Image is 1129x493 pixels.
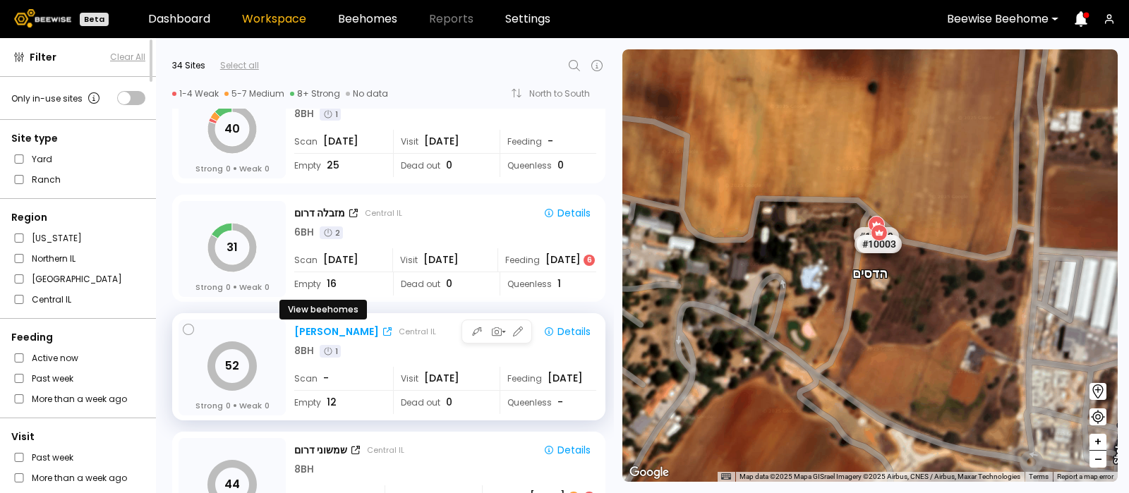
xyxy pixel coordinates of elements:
[557,395,563,410] span: -
[543,207,591,219] div: Details
[529,90,600,98] div: North to South
[294,324,379,339] div: [PERSON_NAME]
[338,13,397,25] a: Beehomes
[584,255,595,266] div: 6
[500,272,596,296] div: Queenless
[172,88,219,99] div: 1-4 Weak
[32,391,127,406] label: More than a week ago
[294,225,314,240] div: 6 BH
[424,371,459,386] span: [DATE]
[224,121,240,137] tspan: 40
[392,248,489,272] div: Visit
[30,50,56,65] span: Filter
[294,130,383,153] div: Scan
[721,472,731,482] button: Keyboard shortcuts
[538,322,596,341] button: Details
[327,276,337,291] span: 16
[11,330,145,345] div: Feeding
[500,367,596,390] div: Feeding
[32,351,78,365] label: Active now
[1089,451,1106,468] button: –
[500,130,596,153] div: Feeding
[32,231,82,245] label: [US_STATE]
[545,252,596,267] div: [DATE]
[500,154,596,177] div: Queenless
[148,13,210,25] a: Dashboard
[320,345,341,358] div: 1
[497,248,596,272] div: Feeding
[548,371,584,386] div: [DATE]
[294,443,347,458] div: שמשוני דרום
[294,343,314,358] div: 8 BH
[323,252,358,267] span: [DATE]
[320,108,341,121] div: 1
[1029,473,1049,480] a: Terms (opens in new tab)
[446,395,452,410] span: 0
[32,292,71,307] label: Central IL
[14,9,71,28] img: Beewise logo
[294,154,383,177] div: Empty
[290,88,340,99] div: 8+ Strong
[446,276,452,291] span: 0
[855,235,900,253] div: # 10140
[323,371,329,386] span: -
[11,90,102,106] div: Only in-use sites
[557,276,561,291] span: 1
[265,281,270,293] span: 0
[110,51,145,63] button: Clear All
[543,325,591,338] div: Details
[367,444,404,456] div: Central IL
[538,204,596,222] button: Details
[195,163,270,174] div: Strong Weak
[346,88,388,99] div: No data
[32,272,122,286] label: [GEOGRAPHIC_DATA]
[852,250,888,280] div: הדסים
[226,163,231,174] span: 0
[1057,473,1113,480] a: Report a map error
[538,441,596,459] button: Details
[393,154,490,177] div: Dead out
[11,131,145,146] div: Site type
[32,172,61,187] label: Ranch
[32,251,76,266] label: Northern IL
[294,367,383,390] div: Scan
[294,462,314,477] div: 8 BH
[220,59,259,72] div: Select all
[32,450,73,465] label: Past week
[1094,433,1102,451] span: +
[393,272,490,296] div: Dead out
[626,463,672,482] img: Google
[327,395,337,410] span: 12
[557,158,564,173] span: 0
[365,207,402,219] div: Central IL
[423,252,459,267] span: [DATE]
[32,470,127,485] label: More than a week ago
[327,158,339,173] span: 25
[265,400,270,411] span: 0
[265,163,270,174] span: 0
[548,134,555,149] div: -
[32,371,73,386] label: Past week
[320,226,343,239] div: 2
[172,59,205,72] div: 34 Sites
[1094,451,1102,468] span: –
[543,444,591,456] div: Details
[279,300,367,319] div: View beehomes
[11,210,145,225] div: Region
[393,391,490,414] div: Dead out
[242,13,306,25] a: Workspace
[446,158,452,173] span: 0
[393,367,490,390] div: Visit
[294,272,383,296] div: Empty
[80,13,109,26] div: Beta
[11,430,145,444] div: Visit
[195,400,270,411] div: Strong Weak
[294,206,345,221] div: מזבלה דרום
[227,239,238,255] tspan: 31
[505,13,550,25] a: Settings
[399,326,436,337] div: Central IL
[393,130,490,153] div: Visit
[424,134,459,149] span: [DATE]
[294,106,314,121] div: 8 BH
